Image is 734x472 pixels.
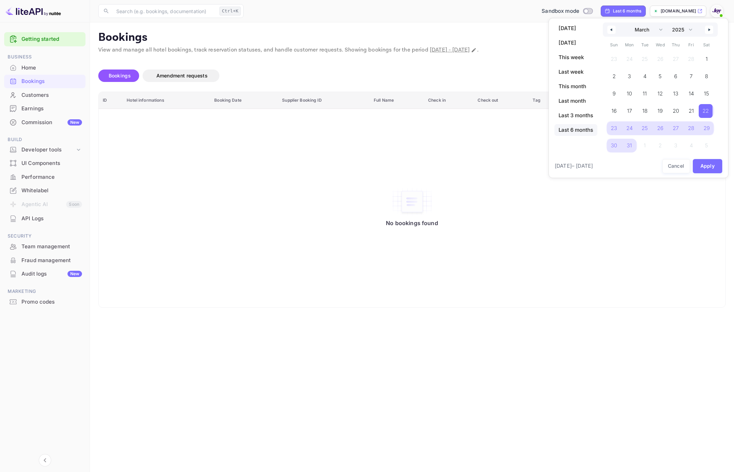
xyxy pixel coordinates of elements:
button: [DATE] [554,22,597,34]
span: 24 [626,122,633,135]
button: 9 [606,85,622,99]
span: 2 [613,70,616,83]
button: 27 [668,120,683,133]
span: 18 [642,105,647,117]
span: 19 [658,105,663,117]
span: 17 [627,105,632,117]
span: 20 [673,105,679,117]
button: 11 [637,85,653,99]
span: 26 [657,122,663,135]
span: 15 [704,87,709,100]
button: 26 [653,120,668,133]
button: 10 [622,85,637,99]
button: 23 [606,120,622,133]
button: 14 [683,85,699,99]
button: 19 [653,102,668,116]
button: 24 [622,120,637,133]
span: 23 [611,122,617,135]
span: 30 [611,139,617,152]
button: Apply [693,159,723,173]
span: Tue [637,39,653,50]
span: 8 [705,70,708,83]
span: 14 [689,87,694,100]
button: Last week [554,66,597,78]
span: 25 [642,122,648,135]
span: Mon [622,39,637,50]
button: 5 [653,68,668,82]
span: 22 [703,105,709,117]
span: 9 [613,87,616,100]
button: 25 [637,120,653,133]
button: Cancel [662,159,690,173]
span: 16 [611,105,617,117]
button: 21 [683,102,699,116]
button: This week [554,52,597,63]
button: Last 3 months [554,110,597,121]
span: 10 [627,87,632,100]
span: Wed [653,39,668,50]
span: 1 [706,53,708,65]
button: Last 6 months [554,124,597,136]
button: 31 [622,137,637,151]
button: 3 [622,68,637,82]
span: 3 [628,70,631,83]
span: Sat [699,39,714,50]
button: 17 [622,102,637,116]
span: 12 [658,87,663,100]
button: 30 [606,137,622,151]
span: Sun [606,39,622,50]
button: Last month [554,95,597,107]
button: 13 [668,85,683,99]
span: Thu [668,39,683,50]
span: Fri [683,39,699,50]
span: 4 [643,70,646,83]
button: 15 [699,85,714,99]
button: 20 [668,102,683,116]
button: 22 [699,102,714,116]
button: 29 [699,120,714,133]
button: 6 [668,68,683,82]
button: [DATE] [554,37,597,49]
span: 31 [627,139,632,152]
span: 29 [704,122,710,135]
button: 16 [606,102,622,116]
span: 27 [673,122,679,135]
span: [DATE] – [DATE] [555,162,593,170]
span: 7 [690,70,692,83]
button: 4 [637,68,653,82]
button: This month [554,81,597,92]
span: 21 [689,105,694,117]
span: 6 [674,70,677,83]
button: 28 [683,120,699,133]
span: 11 [643,87,647,100]
button: 18 [637,102,653,116]
button: 8 [699,68,714,82]
button: 2 [606,68,622,82]
span: 5 [659,70,662,83]
span: 28 [688,122,694,135]
button: 12 [653,85,668,99]
button: 1 [699,50,714,64]
span: 13 [673,87,678,100]
button: 7 [683,68,699,82]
